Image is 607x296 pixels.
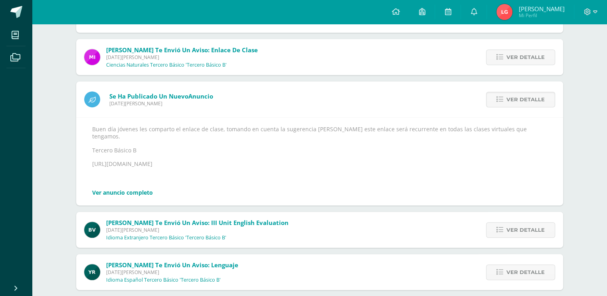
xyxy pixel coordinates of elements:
p: Idioma Extranjero Tercero Básico 'Tercero Básico B' [106,235,226,241]
img: 07bdc07b5f7a5bb3996481c5c7550e72.png [84,222,100,238]
span: Ver detalle [506,92,545,107]
a: Ver anuncio completo [92,189,153,196]
span: [DATE][PERSON_NAME] [106,54,258,61]
span: [PERSON_NAME] te envió un aviso: Lenguaje [106,261,238,269]
span: Anuncio [188,92,213,100]
img: 68f22fc691a25975abbfbeab9e04d97e.png [496,4,512,20]
p: Tercero Básico B [92,147,547,154]
p: Ciencias Naturales Tercero Básico 'Tercero Básico B' [106,62,227,68]
img: 765d7ba1372dfe42393184f37ff644ec.png [84,264,100,280]
img: e71b507b6b1ebf6fbe7886fc31de659d.png [84,49,100,65]
span: Se ha publicado un nuevo [109,92,213,100]
span: Ver detalle [506,223,545,237]
span: [DATE][PERSON_NAME] [106,227,289,233]
span: [PERSON_NAME] [518,5,564,13]
p: [URL][DOMAIN_NAME] [92,160,547,168]
span: Ver detalle [506,50,545,65]
span: [PERSON_NAME] te envió un aviso: Enlace de clase [106,46,258,54]
span: Mi Perfil [518,12,564,19]
p: Idioma Español Tercero Básico 'Tercero Básico B' [106,277,221,283]
p: Buen día jóvenes les comparto el enlace de clase, tomando en cuenta la sugerencia [PERSON_NAME] e... [92,126,547,140]
span: [DATE][PERSON_NAME] [109,100,213,107]
span: [PERSON_NAME] te envió un aviso: III Unit English Evaluation [106,219,289,227]
span: Ver detalle [506,265,545,280]
span: [DATE][PERSON_NAME] [106,269,238,276]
